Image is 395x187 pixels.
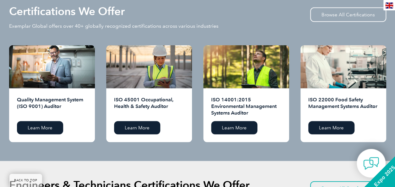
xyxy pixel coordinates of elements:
[114,121,160,134] a: Learn More
[385,3,393,8] img: en
[310,8,386,22] a: Browse All Certifications
[211,96,281,116] h2: ISO 14001:2015 Environmental Management Systems Auditor
[17,96,87,116] h2: Quality Management System (ISO 9001) Auditor
[308,96,378,116] h2: ISO 22000 Food Safety Management Systems Auditor
[114,96,184,116] h2: ISO 45001 Occupational, Health & Safety Auditor
[211,121,257,134] a: Learn More
[9,23,218,30] p: Exemplar Global offers over 40+ globally recognized certifications across various industries
[9,174,42,187] a: BACK TO TOP
[17,121,63,134] a: Learn More
[9,6,125,16] h2: Certifications We Offer
[363,156,379,171] img: contact-chat.png
[308,121,354,134] a: Learn More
